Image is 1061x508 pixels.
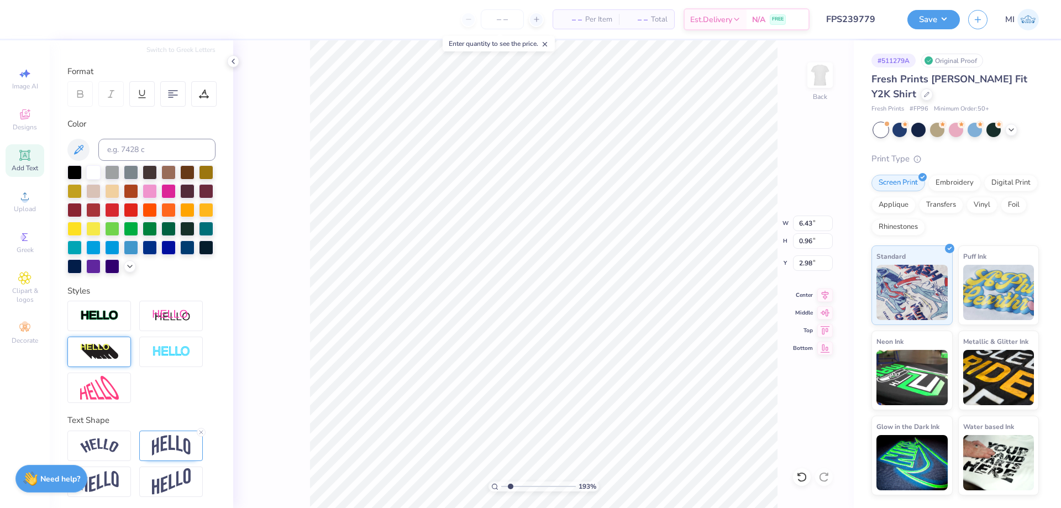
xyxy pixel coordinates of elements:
[871,72,1027,101] span: Fresh Prints [PERSON_NAME] Fit Y2K Shirt
[1017,9,1039,30] img: Mark Isaac
[876,250,906,262] span: Standard
[152,435,191,456] img: Arch
[772,15,784,23] span: FREE
[871,219,925,235] div: Rhinestones
[876,421,939,432] span: Glow in the Dark Ink
[752,14,765,25] span: N/A
[651,14,668,25] span: Total
[921,54,983,67] div: Original Proof
[809,64,831,86] img: Back
[871,153,1039,165] div: Print Type
[690,14,732,25] span: Est. Delivery
[152,309,191,323] img: Shadow
[876,336,904,347] span: Neon Ink
[13,123,37,132] span: Designs
[963,265,1034,320] img: Puff Ink
[818,8,899,30] input: Untitled Design
[443,36,555,51] div: Enter quantity to see the price.
[80,438,119,453] img: Arc
[967,197,997,213] div: Vinyl
[579,481,596,491] span: 193 %
[963,421,1014,432] span: Water based Ink
[907,10,960,29] button: Save
[560,14,582,25] span: – –
[67,118,216,130] div: Color
[793,344,813,352] span: Bottom
[585,14,612,25] span: Per Item
[98,139,216,161] input: e.g. 7428 c
[626,14,648,25] span: – –
[793,291,813,299] span: Center
[871,54,916,67] div: # 511279A
[67,414,216,427] div: Text Shape
[793,309,813,317] span: Middle
[1001,197,1027,213] div: Foil
[67,65,217,78] div: Format
[40,474,80,484] strong: Need help?
[12,164,38,172] span: Add Text
[152,345,191,358] img: Negative Space
[871,197,916,213] div: Applique
[14,205,36,213] span: Upload
[17,245,34,254] span: Greek
[793,327,813,334] span: Top
[963,435,1034,490] img: Water based Ink
[963,250,986,262] span: Puff Ink
[80,471,119,493] img: Flag
[152,468,191,495] img: Rise
[963,350,1034,405] img: Metallic & Glitter Ink
[67,285,216,297] div: Styles
[876,435,948,490] img: Glow in the Dark Ink
[6,286,44,304] span: Clipart & logos
[1005,13,1015,26] span: MI
[12,336,38,345] span: Decorate
[12,82,38,91] span: Image AI
[813,92,827,102] div: Back
[910,104,928,114] span: # FP96
[80,376,119,400] img: Free Distort
[871,175,925,191] div: Screen Print
[963,336,1028,347] span: Metallic & Glitter Ink
[80,343,119,361] img: 3d Illusion
[871,104,904,114] span: Fresh Prints
[1005,9,1039,30] a: MI
[984,175,1038,191] div: Digital Print
[876,265,948,320] img: Standard
[80,310,119,322] img: Stroke
[481,9,524,29] input: – –
[919,197,963,213] div: Transfers
[934,104,989,114] span: Minimum Order: 50 +
[146,45,216,54] button: Switch to Greek Letters
[928,175,981,191] div: Embroidery
[876,350,948,405] img: Neon Ink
